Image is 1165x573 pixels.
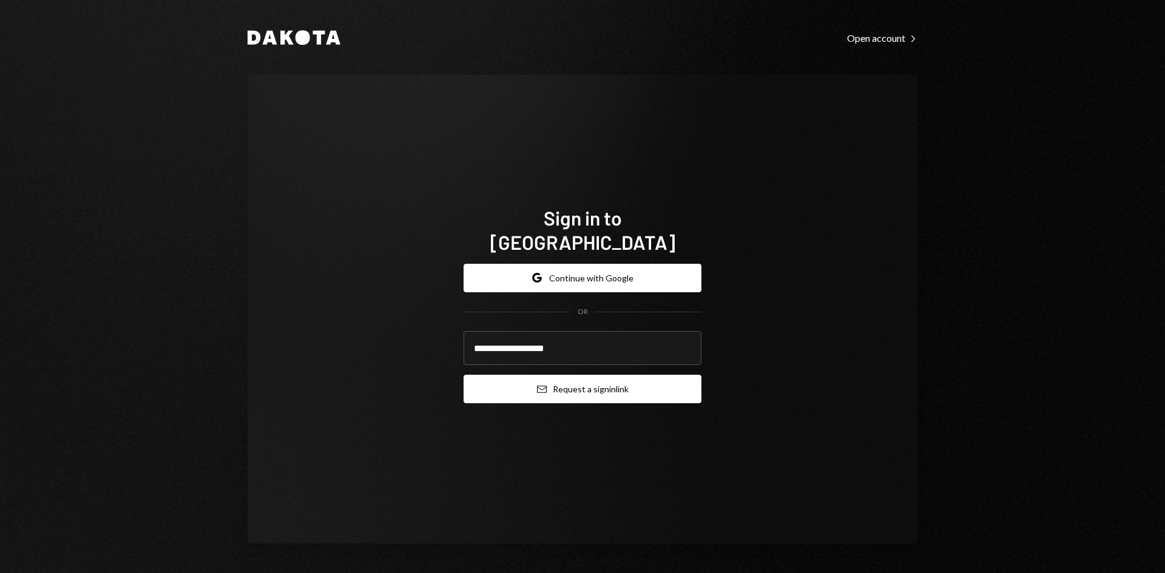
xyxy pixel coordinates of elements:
div: Open account [847,32,917,44]
button: Continue with Google [464,264,701,292]
a: Open account [847,31,917,44]
h1: Sign in to [GEOGRAPHIC_DATA] [464,206,701,254]
button: Request a signinlink [464,375,701,403]
div: OR [578,307,588,317]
